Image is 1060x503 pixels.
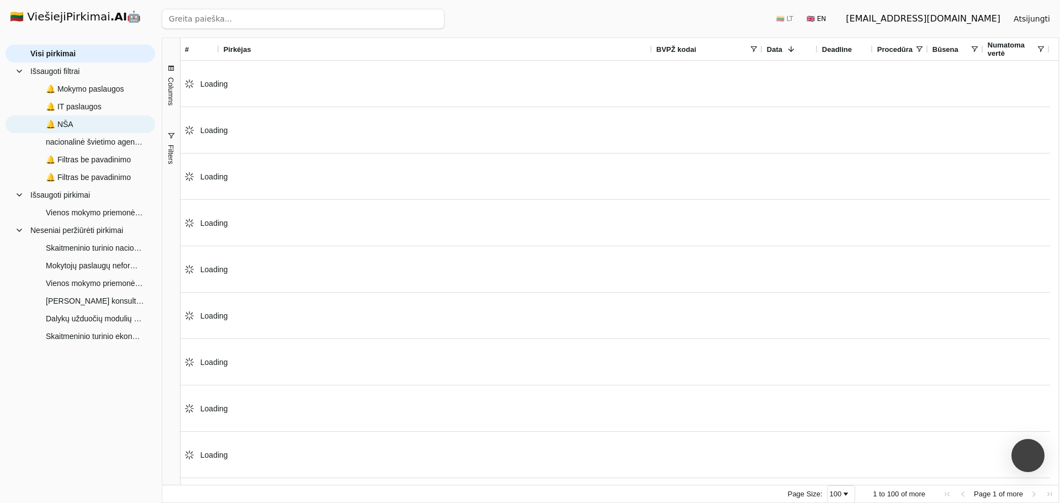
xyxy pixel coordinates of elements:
[830,490,842,498] div: 100
[822,45,852,54] span: Deadline
[974,490,990,498] span: Page
[200,219,228,227] span: Loading
[932,45,958,54] span: Būsena
[46,169,131,186] span: 🔔 Filtras be pavadinimo
[788,490,823,498] div: Page Size:
[46,328,144,345] span: Skaitmeninio turinio ekonomikai ir verslumui sukūrimo ar adaptavimo paslaugos (Atviras konkursas)
[656,45,696,54] span: BVPŽ kodai
[200,172,228,181] span: Loading
[30,45,76,62] span: Visi pirkimai
[46,293,144,309] span: [PERSON_NAME] konsultacija dėl mokymų vedimo paslaugos pagal parengtą kvalifikacijos tobulinimo p...
[887,490,899,498] span: 100
[873,490,877,498] span: 1
[167,145,175,164] span: Filters
[46,116,73,133] span: 🔔 NŠA
[1030,490,1038,499] div: Next Page
[46,257,144,274] span: Mokytojų paslaugų neformaliojo vaikų švietimo veiklai vykdyti dinaminės pirkimo sistemos sukūrima...
[200,126,228,135] span: Loading
[46,275,144,292] span: Vienos mokymo priemonės turinio parengimo su skaitmenine versija 3–5 m. vaikams A1–A2 paslaugų pi...
[185,45,189,54] span: #
[46,81,124,97] span: 🔔 Mokymo paslaugos
[999,490,1005,498] span: of
[993,490,997,498] span: 1
[200,404,228,413] span: Loading
[46,240,144,256] span: Skaitmeninio turinio nacionaliniam saugumui ir krašto gynybai sukūrimo ar adaptavimo paslaugų pir...
[46,134,144,150] span: nacionalinė švietimo agentūra
[988,41,1036,57] span: Numatoma vertė
[200,265,228,274] span: Loading
[827,485,856,503] div: Page Size
[110,10,128,23] strong: .AI
[30,222,123,239] span: Neseniai peržiūrėti pirkimai
[943,490,952,499] div: First Page
[877,45,913,54] span: Procedūra
[200,451,228,459] span: Loading
[46,151,131,168] span: 🔔 Filtras be pavadinimo
[1005,9,1059,29] button: Atsijungti
[162,9,444,29] input: Greita paieška...
[879,490,885,498] span: to
[200,358,228,367] span: Loading
[200,311,228,320] span: Loading
[846,12,1000,25] div: [EMAIL_ADDRESS][DOMAIN_NAME]
[767,45,782,54] span: Data
[46,98,102,115] span: 🔔 IT paslaugos
[167,77,175,105] span: Columns
[30,187,90,203] span: Išsaugoti pirkimai
[200,80,228,88] span: Loading
[909,490,925,498] span: more
[1045,490,1054,499] div: Last Page
[224,45,251,54] span: Pirkėjas
[958,490,967,499] div: Previous Page
[46,204,144,221] span: Vienos mokymo priemonės turinio parengimo su skaitmenine versija 3–5 m. vaikams A1–A2 paslaugų pi...
[901,490,907,498] span: of
[30,63,79,80] span: Išsaugoti filtrai
[1006,490,1023,498] span: more
[800,10,833,28] button: 🇬🇧 EN
[46,310,144,327] span: Dalykų užduočių modulių (didelį mokymosi potencialą turintiems mokiniams) sukūrimo paslaugos (Atv...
